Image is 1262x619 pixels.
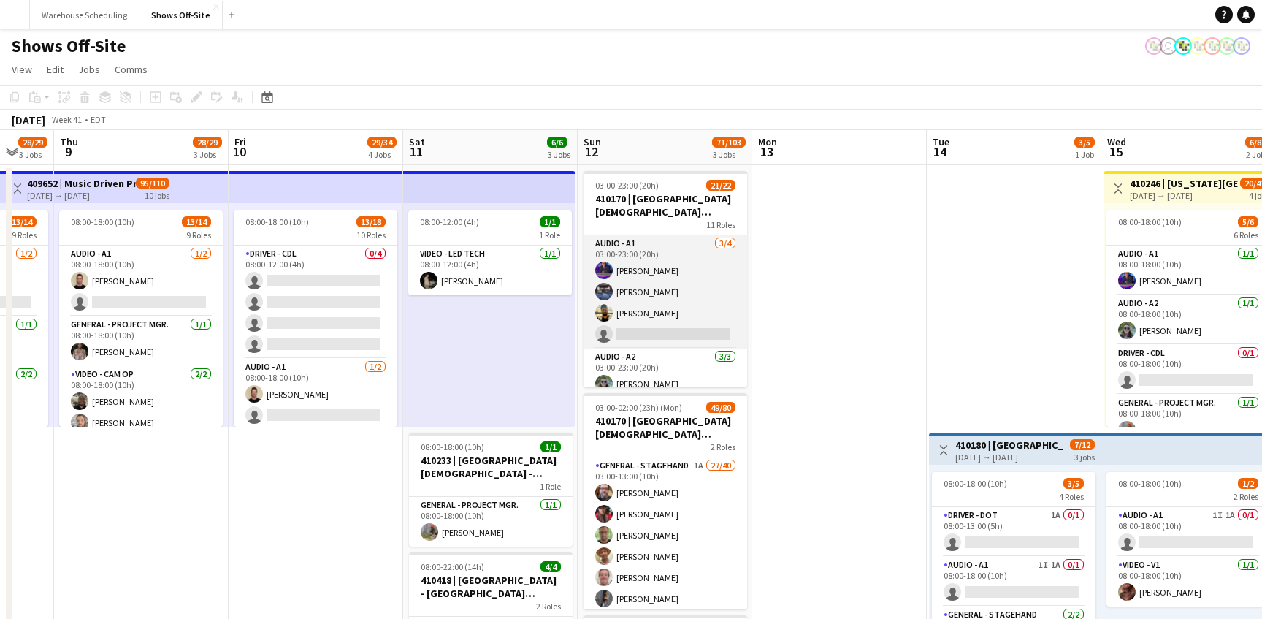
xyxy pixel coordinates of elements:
span: 9 Roles [12,229,37,240]
app-user-avatar: Labor Coordinator [1204,37,1221,55]
div: 3 Jobs [194,149,221,160]
app-card-role: Audio - A11/208:00-18:00 (10h)[PERSON_NAME] [59,246,223,316]
span: 03:00-02:00 (23h) (Mon) [595,402,682,413]
app-user-avatar: Labor Coordinator [1174,37,1192,55]
app-card-role: Video - LED Tech1/108:00-12:00 (4h)[PERSON_NAME] [408,246,572,295]
span: 4/4 [540,561,561,572]
span: Thu [60,135,78,148]
span: 11 Roles [706,219,735,230]
div: 3 jobs [1074,450,1095,463]
a: Edit [41,60,69,79]
app-job-card: 08:00-18:00 (10h)13/149 RolesAudio - A11/208:00-18:00 (10h)[PERSON_NAME] General - Project Mgr.1/... [59,210,223,427]
span: 13/14 [182,216,211,227]
app-user-avatar: Labor Coordinator [1189,37,1206,55]
span: 9 Roles [186,229,211,240]
app-job-card: 03:00-23:00 (20h)21/22410170 | [GEOGRAPHIC_DATA][DEMOGRAPHIC_DATA] ACCESS 202511 RolesAudio - A13... [584,171,747,387]
span: 5/6 [1238,216,1258,227]
span: 1/2 [1238,478,1258,489]
span: 28/29 [193,137,222,148]
span: View [12,63,32,76]
app-job-card: 03:00-02:00 (23h) (Mon)49/80410170 | [GEOGRAPHIC_DATA][DEMOGRAPHIC_DATA] ACCESS 20252 RolesGenera... [584,393,747,609]
span: Sat [409,135,425,148]
app-card-role: Audio - A11I1A0/108:00-18:00 (10h) [932,557,1095,607]
span: 3/5 [1074,137,1095,148]
span: 10 [232,143,246,160]
h3: 410246 | [US_STATE][GEOGRAPHIC_DATA]- Fall Concert [1130,177,1239,190]
span: 08:00-12:00 (4h) [420,216,479,227]
app-user-avatar: Labor Coordinator [1233,37,1250,55]
app-user-avatar: Toryn Tamborello [1160,37,1177,55]
app-job-card: 08:00-18:00 (10h)1/1410233 | [GEOGRAPHIC_DATA][DEMOGRAPHIC_DATA] - Frequency Camp FFA 20251 RoleG... [409,433,573,547]
h1: Shows Off-Site [12,35,126,57]
span: 2 Roles [536,601,561,612]
span: Week 41 [48,114,85,125]
span: Jobs [78,63,100,76]
div: 4 Jobs [368,149,396,160]
div: [DATE] → [DATE] [1130,190,1239,201]
span: 08:00-18:00 (10h) [421,441,484,452]
span: 3/5 [1063,478,1084,489]
h3: 409652 | Music Driven Productions ANCC 2025 Atl [27,177,136,190]
span: 08:00-18:00 (10h) [944,478,1007,489]
span: Wed [1107,135,1126,148]
a: Jobs [72,60,106,79]
span: Fri [234,135,246,148]
app-user-avatar: Labor Coordinator [1145,37,1163,55]
app-card-role: Driver - DOT1A0/108:00-13:00 (5h) [932,507,1095,557]
div: 1 Job [1075,149,1094,160]
app-job-card: 08:00-12:00 (4h)1/11 RoleVideo - LED Tech1/108:00-12:00 (4h)[PERSON_NAME] [408,210,572,295]
a: Comms [109,60,153,79]
span: 11 [407,143,425,160]
span: 1/1 [540,441,561,452]
span: 29/34 [367,137,397,148]
span: 6/6 [547,137,567,148]
span: 2 Roles [1234,491,1258,502]
span: 95/110 [136,178,169,189]
a: View [6,60,38,79]
span: 13/18 [356,216,386,227]
span: 1/1 [540,216,560,227]
span: 1 Role [540,481,561,492]
h3: 410180 | [GEOGRAPHIC_DATA] - [PERSON_NAME] Arts Lawn [955,438,1064,452]
span: 2 Roles [711,441,735,452]
button: Shows Off-Site [139,1,223,29]
span: Mon [758,135,777,148]
span: 12 [581,143,601,160]
span: 10 Roles [356,229,386,240]
span: 4 Roles [1059,491,1084,502]
span: Edit [47,63,64,76]
span: 08:00-18:00 (10h) [1118,478,1182,489]
span: Comms [115,63,148,76]
h3: 410170 | [GEOGRAPHIC_DATA][DEMOGRAPHIC_DATA] ACCESS 2025 [584,414,747,441]
app-card-role: Driver - CDL0/408:00-12:00 (4h) [234,246,397,359]
h3: 410170 | [GEOGRAPHIC_DATA][DEMOGRAPHIC_DATA] ACCESS 2025 [584,192,747,219]
div: 3 Jobs [713,149,745,160]
span: 08:00-18:00 (10h) [71,216,134,227]
span: Tue [933,135,949,148]
div: [DATE] → [DATE] [955,452,1064,463]
app-card-role: General - Project Mgr.1/108:00-18:00 (10h)[PERSON_NAME] [409,497,573,547]
div: 3 Jobs [19,149,47,160]
span: 21/22 [706,180,735,191]
app-card-role: Video - Cam Op2/208:00-18:00 (10h)[PERSON_NAME][PERSON_NAME] [59,366,223,437]
span: 7/12 [1070,439,1095,450]
div: 10 jobs [145,189,169,201]
span: 08:00-22:00 (14h) [421,561,484,572]
span: 03:00-23:00 (20h) [595,180,659,191]
span: 15 [1105,143,1126,160]
span: 13/14 [7,216,37,227]
span: 14 [930,143,949,160]
h3: 410418 | [GEOGRAPHIC_DATA] - [GEOGRAPHIC_DATA] Porchfest [409,574,573,600]
app-card-role: Audio - A13/403:00-23:00 (20h)[PERSON_NAME][PERSON_NAME][PERSON_NAME] [584,235,747,349]
app-card-role: Audio - A23/303:00-23:00 (20h)[PERSON_NAME] [584,349,747,441]
span: 1 Role [539,229,560,240]
div: EDT [91,114,106,125]
app-job-card: 08:00-18:00 (10h)13/1810 RolesDriver - CDL0/408:00-12:00 (4h) Audio - A11/208:00-18:00 (10h)[PERS... [234,210,397,427]
span: 9 [58,143,78,160]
